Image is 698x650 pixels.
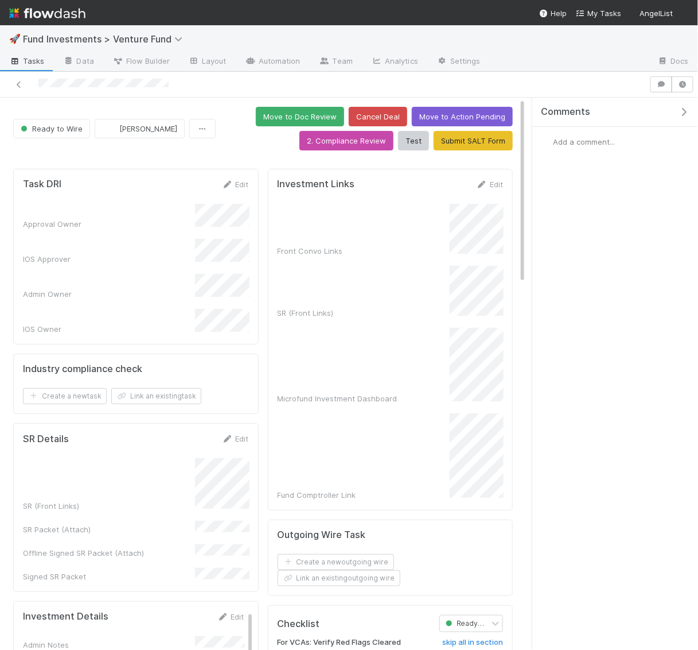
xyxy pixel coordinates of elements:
button: Submit SALT Form [434,131,513,150]
a: Team [310,53,362,71]
a: Edit [217,612,244,621]
a: Edit [222,180,249,189]
span: Tasks [9,55,45,67]
a: My Tasks [576,7,621,19]
a: Flow Builder [103,53,179,71]
span: [PERSON_NAME] [119,124,177,133]
a: Automation [236,53,310,71]
button: Create a newoutgoing wire [278,554,394,570]
img: avatar_f2899df2-d2b9-483b-a052-ca3b1db2e5e2.png [104,123,116,134]
span: Ready to Wire [443,620,504,628]
h6: skip all in section [442,638,503,647]
h5: SR Details [23,434,69,445]
span: Ready to Wire [18,124,83,133]
button: Cancel Deal [349,107,407,126]
span: Add a comment... [553,137,615,146]
a: Edit [222,434,249,443]
img: avatar_041b9f3e-9684-4023-b9b7-2f10de55285d.png [541,136,553,148]
h5: Industry compliance check [23,363,142,375]
h5: Outgoing Wire Task [278,529,366,541]
button: Link an existingoutgoing wire [278,570,400,586]
div: SR (Front Links) [278,307,450,319]
div: Signed SR Packet [23,571,195,582]
h5: Task DRI [23,179,61,190]
div: SR (Front Links) [23,500,195,512]
button: Move to Action Pending [412,107,513,126]
span: My Tasks [576,9,621,18]
span: Fund Investments > Venture Fund [23,33,188,45]
button: 2. Compliance Review [299,131,393,150]
img: avatar_041b9f3e-9684-4023-b9b7-2f10de55285d.png [677,8,689,20]
a: Layout [179,53,236,71]
div: IOS Owner [23,323,195,335]
div: Microfund Investment Dashboard [278,393,450,404]
button: Test [398,131,429,150]
h6: For VCAs: Verify Red Flags Cleared [278,638,401,647]
h5: Investment Details [23,611,108,622]
div: Fund Comptroller Link [278,489,450,501]
div: IOS Approver [23,253,195,265]
div: Offline Signed SR Packet (Attach) [23,547,195,559]
span: AngelList [639,9,673,18]
a: Edit [476,180,503,189]
span: Comments [541,106,590,118]
h5: Investment Links [278,179,355,190]
div: SR Packet (Attach) [23,524,195,535]
span: Flow Builder [112,55,170,67]
div: Help [539,7,567,19]
button: [PERSON_NAME] [95,119,185,138]
h5: Checklist [278,618,320,630]
a: Data [54,53,103,71]
button: Move to Doc Review [256,107,344,126]
button: Ready to Wire [13,119,90,138]
button: Link an existingtask [111,388,201,404]
div: Admin Owner [23,288,195,300]
a: Docs [648,53,698,71]
div: Front Convo Links [278,245,450,257]
span: 🚀 [9,34,21,44]
button: Create a newtask [23,388,107,404]
img: logo-inverted-e16ddd16eac7371096b0.svg [9,3,85,23]
div: Approval Owner [23,218,195,230]
a: Analytics [362,53,427,71]
a: Settings [427,53,490,71]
